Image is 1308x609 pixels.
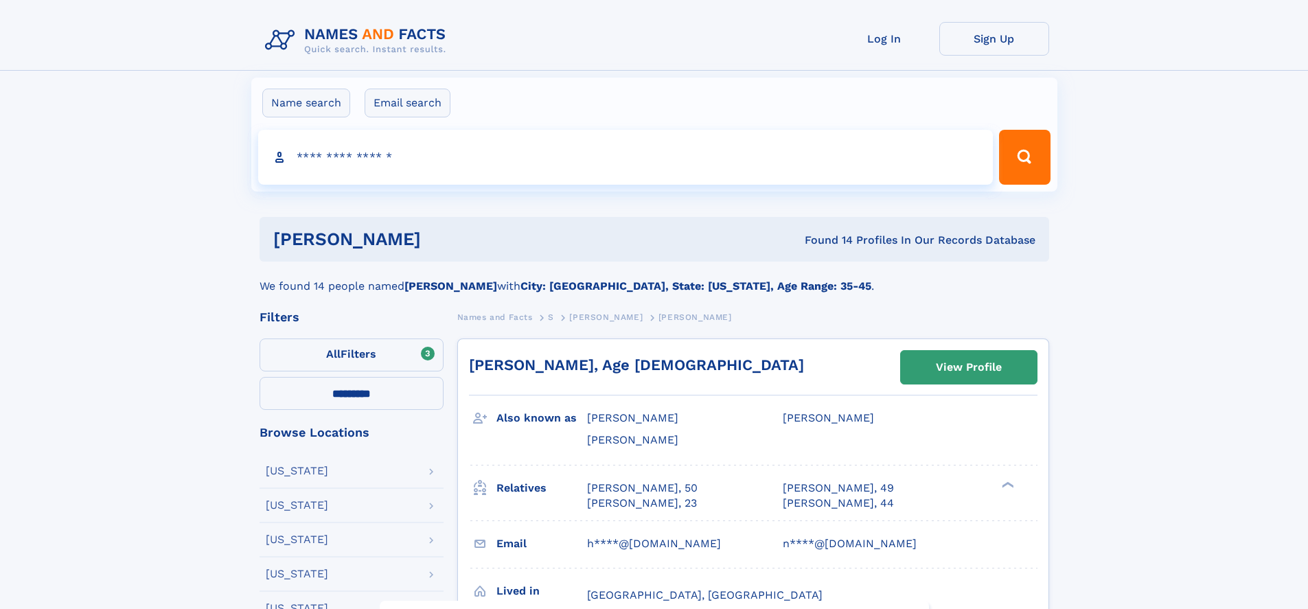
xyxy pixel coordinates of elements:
[469,356,804,374] a: [PERSON_NAME], Age [DEMOGRAPHIC_DATA]
[548,308,554,325] a: S
[266,534,328,545] div: [US_STATE]
[260,311,444,323] div: Filters
[612,233,1035,248] div: Found 14 Profiles In Our Records Database
[783,411,874,424] span: [PERSON_NAME]
[496,532,587,555] h3: Email
[496,406,587,430] h3: Also known as
[587,588,823,601] span: [GEOGRAPHIC_DATA], [GEOGRAPHIC_DATA]
[936,352,1002,383] div: View Profile
[266,568,328,579] div: [US_STATE]
[901,351,1037,384] a: View Profile
[548,312,554,322] span: S
[260,22,457,59] img: Logo Names and Facts
[587,496,697,511] a: [PERSON_NAME], 23
[260,338,444,371] label: Filters
[587,433,678,446] span: [PERSON_NAME]
[569,308,643,325] a: [PERSON_NAME]
[999,130,1050,185] button: Search Button
[273,231,613,248] h1: [PERSON_NAME]
[783,481,894,496] a: [PERSON_NAME], 49
[939,22,1049,56] a: Sign Up
[496,579,587,603] h3: Lived in
[258,130,994,185] input: search input
[266,466,328,476] div: [US_STATE]
[829,22,939,56] a: Log In
[496,476,587,500] h3: Relatives
[260,262,1049,295] div: We found 14 people named with .
[658,312,732,322] span: [PERSON_NAME]
[404,279,497,292] b: [PERSON_NAME]
[326,347,341,360] span: All
[783,496,894,511] a: [PERSON_NAME], 44
[262,89,350,117] label: Name search
[365,89,450,117] label: Email search
[587,481,698,496] a: [PERSON_NAME], 50
[569,312,643,322] span: [PERSON_NAME]
[520,279,871,292] b: City: [GEOGRAPHIC_DATA], State: [US_STATE], Age Range: 35-45
[457,308,533,325] a: Names and Facts
[587,411,678,424] span: [PERSON_NAME]
[260,426,444,439] div: Browse Locations
[998,480,1015,489] div: ❯
[266,500,328,511] div: [US_STATE]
